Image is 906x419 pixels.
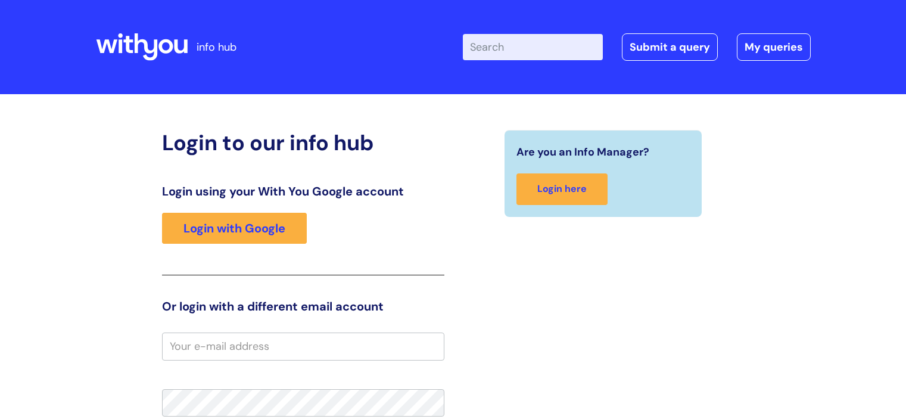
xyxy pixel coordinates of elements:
[737,33,811,61] a: My queries
[516,142,649,162] span: Are you an Info Manager?
[162,130,444,156] h2: Login to our info hub
[622,33,718,61] a: Submit a query
[162,213,307,244] a: Login with Google
[162,184,444,198] h3: Login using your With You Google account
[516,173,608,205] a: Login here
[197,38,236,57] p: info hub
[162,333,444,360] input: Your e-mail address
[463,34,603,60] input: Search
[162,299,444,314] h3: Or login with a different email account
